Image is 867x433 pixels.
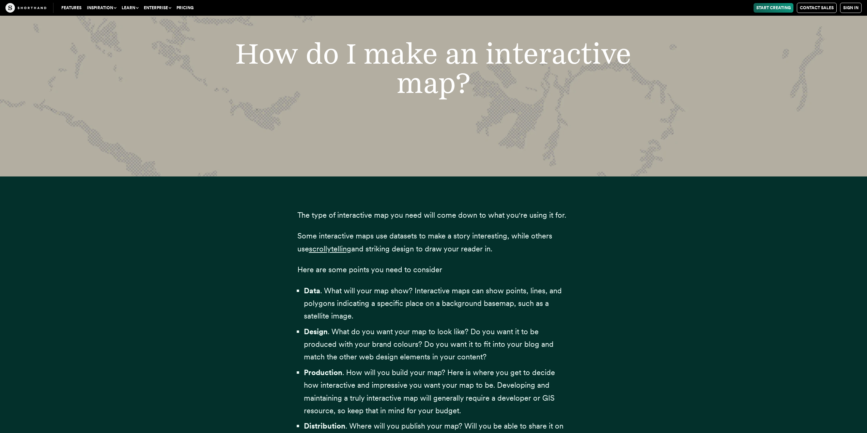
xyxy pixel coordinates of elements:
[304,368,555,415] span: . How will you build your map? Here is where you get to decide how interactive and impressive you...
[304,327,328,336] strong: Design
[754,3,793,13] a: Start Creating
[304,421,345,430] strong: Distribution
[351,244,492,253] span: and striking design to draw your reader in.
[84,3,119,13] button: Inspiration
[797,3,837,13] a: Contact Sales
[304,368,342,377] strong: Production
[297,265,442,274] span: Here are some points you need to consider
[840,3,862,13] a: Sign in
[304,327,554,361] span: . What do you want your map to look like? Do you want it to be produced with your brand colours? ...
[59,3,84,13] a: Features
[174,3,196,13] a: Pricing
[297,231,552,253] span: Some interactive maps use datasets to make a story interesting, while others use
[304,286,320,295] strong: Data
[141,3,174,13] button: Enterprise
[309,244,351,253] a: scrollytelling
[119,3,141,13] button: Learn
[304,286,562,321] span: . What will your map show? Interactive maps can show points, lines, and polygons indicating a spe...
[297,211,566,219] span: The type of interactive map you need will come down to what you're using it for.
[184,39,683,97] h2: How do I make an interactive map?
[5,3,46,13] img: The Craft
